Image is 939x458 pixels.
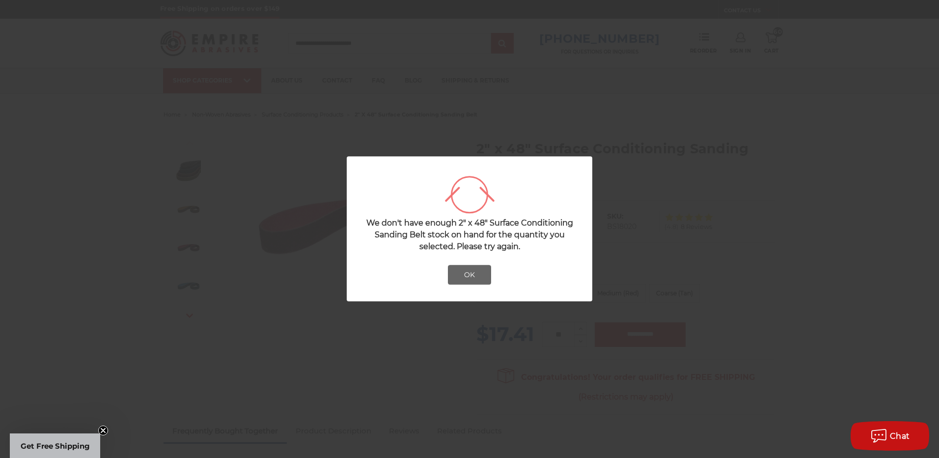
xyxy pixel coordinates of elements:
[21,441,90,451] span: Get Free Shipping
[890,431,910,441] span: Chat
[98,426,108,435] button: Close teaser
[366,219,573,252] span: We don't have enough 2" x 48" Surface Conditioning Sanding Belt stock on hand for the quantity yo...
[851,421,929,451] button: Chat
[448,265,491,285] button: OK
[10,433,100,458] div: Get Free ShippingClose teaser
